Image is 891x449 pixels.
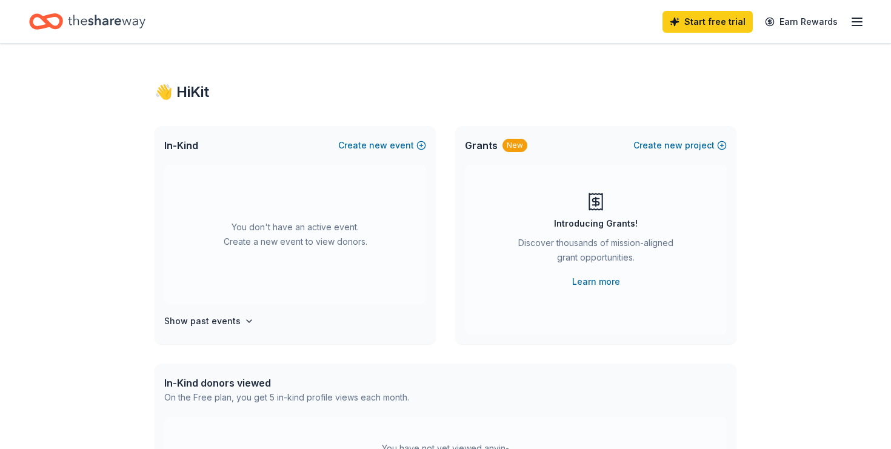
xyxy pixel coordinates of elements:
[502,139,527,152] div: New
[164,165,426,304] div: You don't have an active event. Create a new event to view donors.
[554,216,638,231] div: Introducing Grants!
[369,138,387,153] span: new
[758,11,845,33] a: Earn Rewards
[164,390,409,405] div: On the Free plan, you get 5 in-kind profile views each month.
[164,314,254,328] button: Show past events
[664,138,682,153] span: new
[662,11,753,33] a: Start free trial
[29,7,145,36] a: Home
[465,138,498,153] span: Grants
[572,274,620,289] a: Learn more
[155,82,736,102] div: 👋 Hi Kit
[164,376,409,390] div: In-Kind donors viewed
[164,138,198,153] span: In-Kind
[338,138,426,153] button: Createnewevent
[164,314,241,328] h4: Show past events
[513,236,678,270] div: Discover thousands of mission-aligned grant opportunities.
[633,138,727,153] button: Createnewproject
